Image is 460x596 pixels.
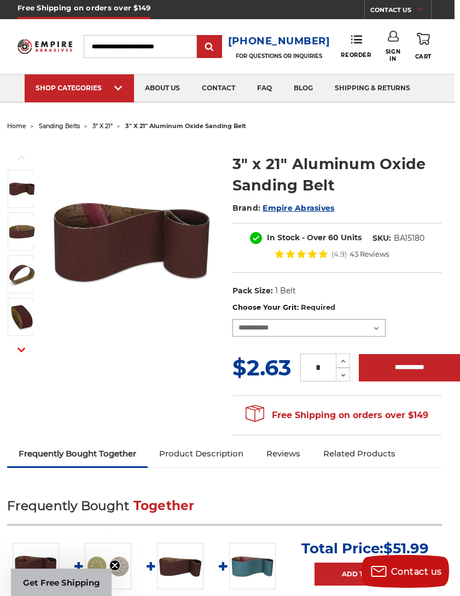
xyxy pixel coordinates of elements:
span: $2.63 [232,354,292,381]
a: Reorder [341,34,371,58]
img: 3" x 21" Aluminum Oxide Sanding Belt [47,157,217,327]
img: 3" x 21" Sanding Belt - Aluminum Oxide [8,218,36,245]
img: 3" x 21" Aluminum Oxide Sanding Belt [13,543,59,589]
p: Total Price: [301,540,429,557]
img: Empire Abrasives [18,36,72,57]
a: about us [134,74,191,102]
a: Frequently Bought Together [7,442,148,466]
dt: SKU: [372,233,391,244]
span: 43 Reviews [350,251,389,258]
button: Previous [8,146,34,170]
a: Add to Cart [315,563,416,586]
a: Product Description [148,442,255,466]
span: Contact us [391,566,442,577]
dd: BA15180 [394,233,424,244]
span: Reorder [341,51,371,59]
a: Reviews [255,442,312,466]
h1: 3" x 21" Aluminum Oxide Sanding Belt [232,153,442,196]
img: 3" x 21" Sanding Belt - AOX [8,303,36,331]
span: Free Shipping on orders over $149 [246,404,428,426]
span: Brand: [232,203,261,213]
p: FOR QUESTIONS OR INQUIRIES [228,53,330,60]
span: In Stock [267,233,300,242]
a: Empire Abrasives [263,203,334,213]
button: Close teaser [109,560,120,571]
div: Get Free ShippingClose teaser [11,569,112,596]
span: 60 [328,233,339,242]
small: Required [301,303,335,311]
span: - Over [302,233,326,242]
a: home [7,122,26,130]
span: 3" x 21" aluminum oxide sanding belt [125,122,246,130]
a: [PHONE_NUMBER] [228,33,330,49]
div: SHOP CATEGORIES [36,84,123,92]
a: contact [191,74,246,102]
a: shipping & returns [324,74,421,102]
span: $51.99 [383,540,429,557]
a: Cart [415,31,432,62]
a: sanding belts [39,122,80,130]
a: 3" x 21" [92,122,113,130]
span: Get Free Shipping [23,577,100,588]
span: Units [341,233,362,242]
img: 3" x 21" AOX Sanding Belt [8,261,36,288]
button: Contact us [362,555,449,588]
span: (4.9) [331,251,347,258]
a: Related Products [312,442,407,466]
span: Cart [415,53,432,60]
span: Together [133,498,195,513]
label: Choose Your Grit: [232,302,442,313]
a: faq [246,74,283,102]
span: Sign In [386,48,400,62]
dt: Pack Size: [232,285,273,297]
span: Frequently Bought [7,498,129,513]
button: Next [8,338,34,362]
a: blog [283,74,324,102]
dd: 1 Belt [275,285,296,297]
img: 3" x 21" Aluminum Oxide Sanding Belt [8,175,36,202]
input: Submit [199,36,220,58]
a: CONTACT US [370,4,431,19]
